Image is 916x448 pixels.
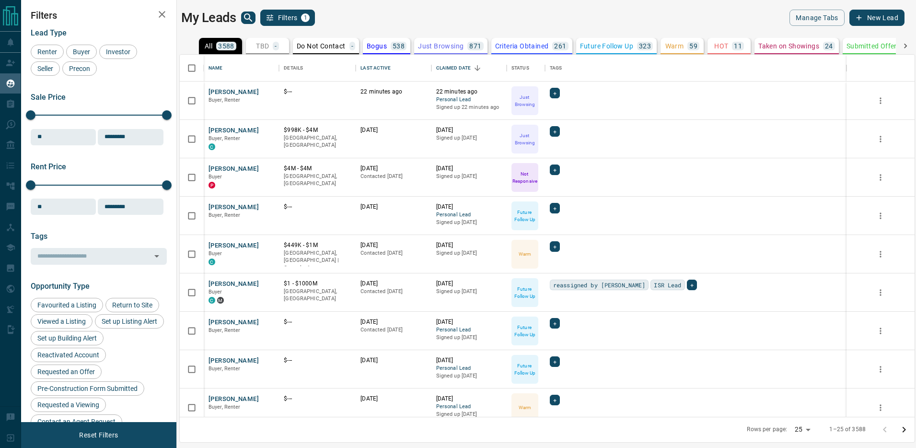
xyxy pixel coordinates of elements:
[209,289,222,295] span: Buyer
[747,425,787,434] p: Rows per page:
[31,298,103,312] div: Favourited a Listing
[436,134,502,142] p: Signed up [DATE]
[34,334,100,342] span: Set up Building Alert
[209,280,259,289] button: [PERSON_NAME]
[825,43,833,49] p: 24
[436,318,502,326] p: [DATE]
[31,28,67,37] span: Lead Type
[284,280,351,288] p: $1 - $1000M
[284,55,303,82] div: Details
[31,314,93,329] div: Viewed a Listing
[553,318,557,328] span: +
[758,43,819,49] p: Taken on Showings
[873,209,888,223] button: more
[512,132,537,146] p: Just Browsing
[436,173,502,180] p: Signed up [DATE]
[436,411,502,418] p: Signed up [DATE]
[95,314,164,329] div: Set up Listing Alert
[360,288,426,295] p: Contacted [DATE]
[34,418,119,425] span: Contact an Agent Request
[436,356,502,365] p: [DATE]
[99,45,137,59] div: Investor
[209,174,222,180] span: Buyer
[512,285,537,300] p: Future Follow Up
[690,280,694,290] span: +
[284,203,351,211] p: $---
[209,143,215,150] div: condos.ca
[31,45,64,59] div: Renter
[356,55,431,82] div: Last Active
[31,398,106,412] div: Requested a Viewing
[98,318,161,325] span: Set up Listing Alert
[284,134,351,149] p: [GEOGRAPHIC_DATA], [GEOGRAPHIC_DATA]
[360,173,426,180] p: Contacted [DATE]
[209,212,241,218] span: Buyer, Renter
[284,318,351,326] p: $---
[284,241,351,249] p: $449K - $1M
[360,318,426,326] p: [DATE]
[284,395,351,403] p: $---
[360,203,426,211] p: [DATE]
[436,211,502,219] span: Personal Lead
[284,288,351,303] p: [GEOGRAPHIC_DATA], [GEOGRAPHIC_DATA]
[181,10,236,25] h1: My Leads
[580,43,633,49] p: Future Follow Up
[436,365,502,373] span: Personal Lead
[393,43,405,49] p: 538
[275,43,277,49] p: -
[550,318,560,329] div: +
[284,126,351,134] p: $998K - $4M
[62,61,97,76] div: Precon
[360,395,426,403] p: [DATE]
[360,280,426,288] p: [DATE]
[846,43,897,49] p: Submitted Offer
[351,43,353,49] p: -
[550,55,562,82] div: Tags
[34,65,57,72] span: Seller
[436,403,502,411] span: Personal Lead
[109,301,156,309] span: Return to Site
[436,326,502,334] span: Personal Lead
[791,423,814,436] div: 25
[297,43,346,49] p: Do Not Contact
[209,327,241,333] span: Buyer, Renter
[550,88,560,98] div: +
[284,356,351,365] p: $---
[654,280,681,290] span: ISR Lead
[550,356,560,367] div: +
[471,61,484,75] button: Sort
[105,298,159,312] div: Return to Site
[469,43,481,49] p: 871
[284,165,351,173] p: $4M - $4M
[512,324,537,338] p: Future Follow Up
[34,385,141,392] span: Pre-Construction Form Submitted
[436,372,502,380] p: Signed up [DATE]
[553,395,557,405] span: +
[209,182,215,189] div: property.ca
[209,259,215,265] div: condos.ca
[209,356,259,365] button: [PERSON_NAME]
[360,88,426,96] p: 22 minutes ago
[554,43,566,49] p: 261
[553,203,557,213] span: +
[256,43,269,49] p: TBD
[436,280,502,288] p: [DATE]
[873,247,888,261] button: more
[873,94,888,108] button: more
[436,88,502,96] p: 22 minutes ago
[360,126,426,134] p: [DATE]
[66,45,97,59] div: Buyer
[284,173,351,188] p: [GEOGRAPHIC_DATA], [GEOGRAPHIC_DATA]
[436,288,502,295] p: Signed up [DATE]
[689,43,697,49] p: 59
[34,318,89,325] span: Viewed a Listing
[360,356,426,365] p: [DATE]
[284,88,351,96] p: $---
[873,362,888,377] button: more
[31,61,60,76] div: Seller
[495,43,549,49] p: Criteria Obtained
[873,285,888,300] button: more
[209,365,241,372] span: Buyer, Renter
[66,65,93,72] span: Precon
[436,219,502,226] p: Signed up [DATE]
